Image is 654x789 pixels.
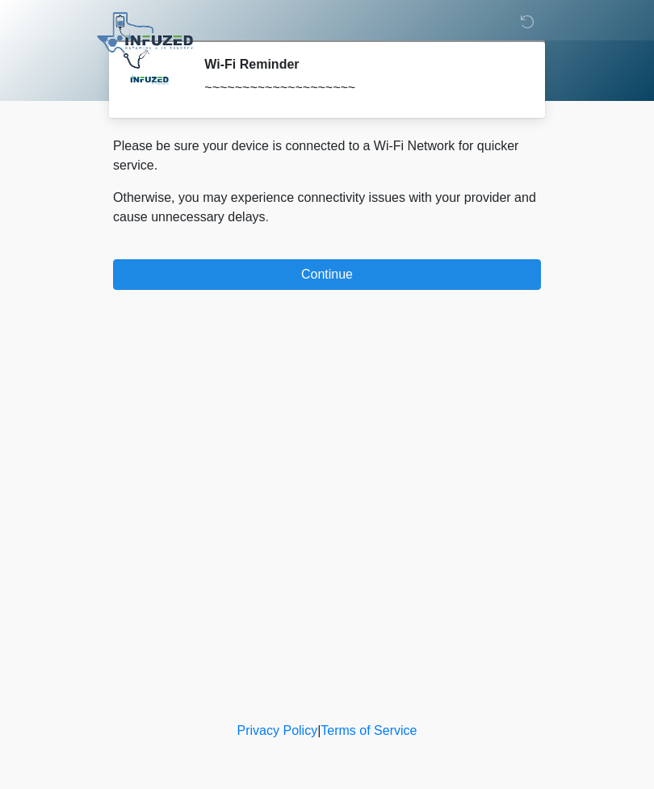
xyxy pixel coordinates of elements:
[317,724,321,737] a: |
[113,136,541,175] p: Please be sure your device is connected to a Wi-Fi Network for quicker service.
[321,724,417,737] a: Terms of Service
[97,12,193,69] img: Infuzed IV Therapy Logo
[237,724,318,737] a: Privacy Policy
[113,259,541,290] button: Continue
[125,57,174,105] img: Agent Avatar
[266,210,269,224] span: .
[113,188,541,227] p: Otherwise, you may experience connectivity issues with your provider and cause unnecessary delays
[204,78,517,98] div: ~~~~~~~~~~~~~~~~~~~~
